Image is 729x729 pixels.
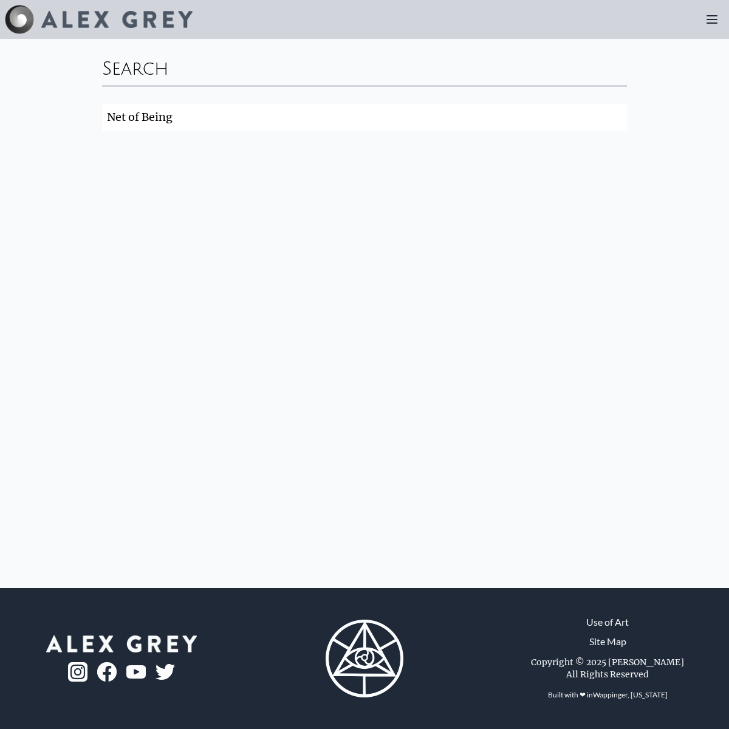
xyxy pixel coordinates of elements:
[102,49,627,85] div: Search
[102,104,627,131] input: Search...
[586,615,629,629] a: Use of Art
[97,662,117,682] img: fb-logo.png
[68,662,87,682] img: ig-logo.png
[589,634,626,649] a: Site Map
[566,668,649,680] div: All Rights Reserved
[543,685,673,705] div: Built with ❤ in
[531,656,684,668] div: Copyright © 2025 [PERSON_NAME]
[593,690,668,699] a: Wappinger, [US_STATE]
[156,664,175,680] img: twitter-logo.png
[126,665,146,679] img: youtube-logo.png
